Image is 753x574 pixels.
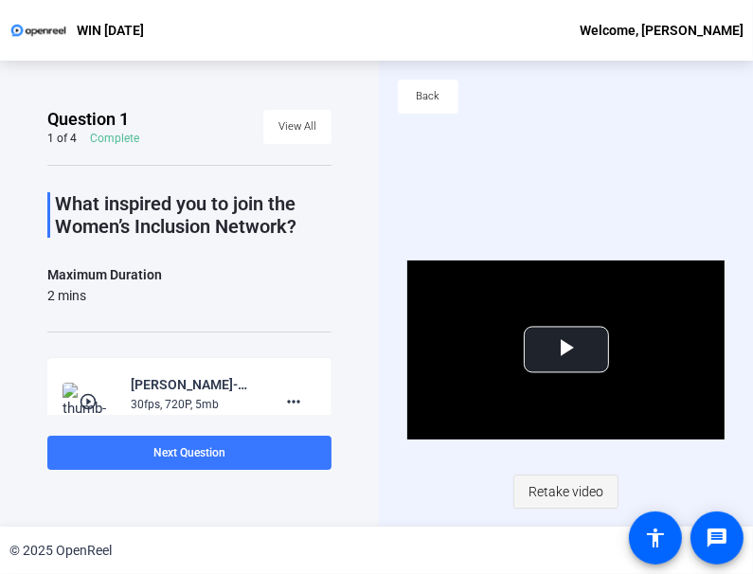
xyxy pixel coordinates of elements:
div: [PERSON_NAME]-WIN [DATE]-WIN September 2025-1759346038042-webcam [131,373,258,396]
button: Retake video [513,475,619,509]
button: Back [398,80,458,114]
div: Maximum Duration [47,263,162,286]
div: © 2025 OpenReel [9,541,112,561]
mat-icon: more_horiz [282,390,305,413]
div: 2 mins [47,286,162,305]
mat-icon: play_circle_outline [79,392,101,411]
img: thumb-nail [63,383,118,421]
img: OpenReel logo [9,21,67,40]
span: Next Question [153,446,225,459]
p: WIN [DATE] [77,19,144,42]
span: Question 1 [47,108,129,131]
button: Next Question [47,436,332,470]
mat-icon: accessibility [644,527,667,549]
button: Play Video [524,327,609,373]
div: Video Player [407,260,726,439]
span: Retake video [529,474,603,510]
div: 30fps, 720P, 5mb [131,396,258,413]
span: Back [417,82,440,111]
div: Welcome, [PERSON_NAME] [580,19,744,42]
p: What inspired you to join the Women’s Inclusion Network? [55,192,332,238]
div: 7 secs [131,413,258,430]
span: View All [278,113,316,141]
div: 1 of 4 [47,131,77,146]
mat-icon: message [706,527,728,549]
div: Complete [90,131,139,146]
button: View All [263,110,332,144]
